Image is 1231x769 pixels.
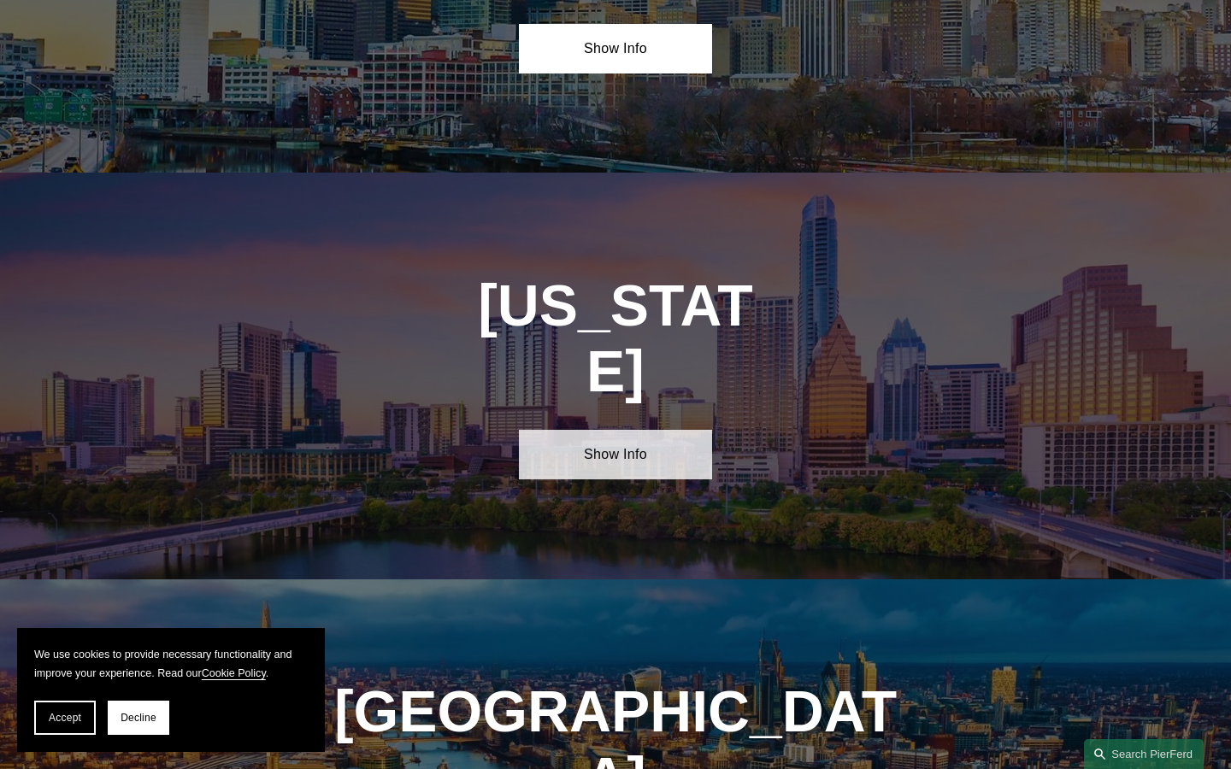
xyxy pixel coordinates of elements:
button: Decline [108,701,169,735]
span: Accept [49,712,81,724]
h1: [US_STATE] [471,273,760,405]
a: Show Info [519,430,712,479]
a: Show Info [519,24,712,73]
p: We use cookies to provide necessary functionality and improve your experience. Read our . [34,645,308,684]
span: Decline [121,712,156,724]
button: Accept [34,701,96,735]
a: Cookie Policy [202,667,266,679]
section: Cookie banner [17,628,325,752]
a: Search this site [1084,739,1204,769]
